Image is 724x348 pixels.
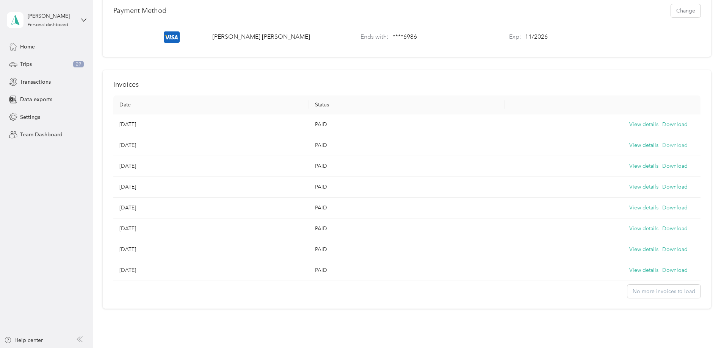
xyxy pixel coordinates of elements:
[662,120,688,129] button: Download
[113,177,309,198] td: [DATE]
[509,33,521,42] p: Exp:
[20,95,52,103] span: Data exports
[629,245,658,254] button: View details
[113,156,309,177] td: [DATE]
[629,141,658,150] button: View details
[315,184,327,190] span: PAID
[20,113,40,121] span: Settings
[662,245,688,254] button: Download
[629,225,658,233] button: View details
[629,204,658,212] button: View details
[662,204,688,212] button: Download
[113,260,309,281] td: [DATE]
[360,33,389,42] p: Ends with:
[73,61,84,68] span: 29
[20,131,63,139] span: Team Dashboard
[629,183,658,191] button: View details
[315,204,327,211] span: PAID
[315,142,327,148] span: PAID
[662,266,688,275] button: Download
[662,162,688,170] button: Download
[113,239,309,260] td: [DATE]
[113,198,309,218] td: [DATE]
[20,43,35,51] span: Home
[525,33,548,42] p: 11 / 2026
[4,336,43,344] button: Help center
[113,95,309,114] th: Date
[113,81,700,89] h1: Invoices
[315,163,327,169] span: PAID
[28,23,68,27] div: Personal dashboard
[20,60,32,68] span: Trips
[28,12,75,20] div: [PERSON_NAME]
[315,246,327,253] span: PAID
[212,33,310,42] p: [PERSON_NAME] [PERSON_NAME]
[113,218,309,239] td: [DATE]
[629,120,658,129] button: View details
[682,306,724,348] iframe: Everlance-gr Chat Button Frame
[315,267,327,273] span: PAID
[309,95,505,114] th: Status
[629,162,658,170] button: View details
[662,183,688,191] button: Download
[662,225,688,233] button: Download
[113,135,309,156] td: [DATE]
[113,7,167,15] h1: Payment Method
[671,4,700,17] button: Change
[315,225,327,232] span: PAID
[315,121,327,128] span: PAID
[629,266,658,275] button: View details
[113,114,309,135] td: [DATE]
[662,141,688,150] button: Download
[20,78,51,86] span: Transactions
